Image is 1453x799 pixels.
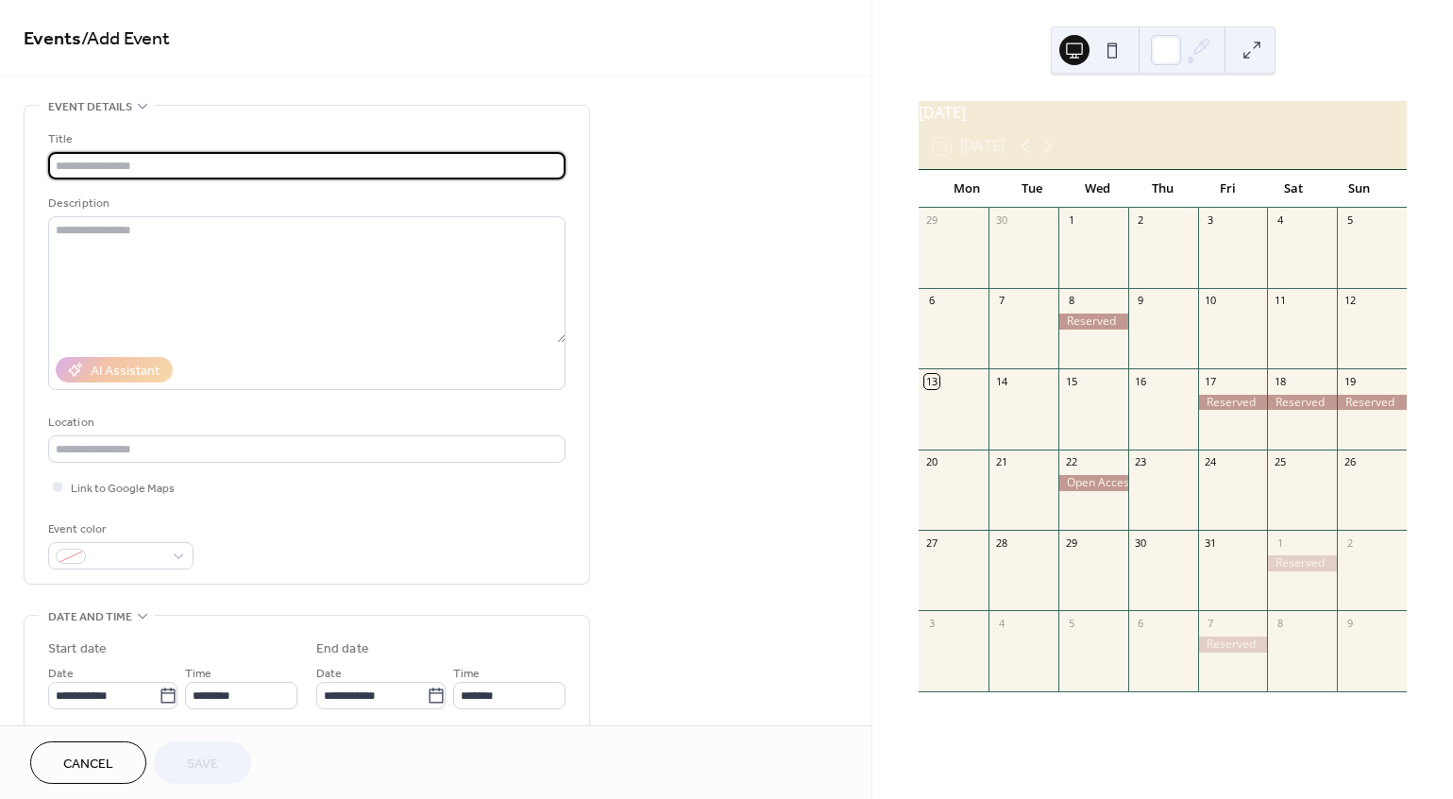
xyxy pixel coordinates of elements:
div: 8 [1273,616,1287,630]
div: 20 [924,455,938,469]
div: Location [48,413,562,433]
div: 3 [924,616,938,630]
div: Event color [48,519,190,539]
div: 8 [1064,294,1078,308]
div: End date [316,639,369,659]
div: Reserved [1198,395,1268,411]
div: Wed [1065,170,1130,208]
div: 28 [994,535,1008,550]
div: 10 [1204,294,1218,308]
div: 9 [1134,294,1148,308]
div: 17 [1204,374,1218,388]
span: Date and time [48,607,132,627]
div: Reserved [1267,395,1337,411]
div: 16 [1134,374,1148,388]
div: 2 [1134,213,1148,228]
div: 4 [994,616,1008,630]
div: 25 [1273,455,1287,469]
div: 6 [1134,616,1148,630]
div: 2 [1343,535,1357,550]
span: Date [48,664,74,684]
div: 7 [994,294,1008,308]
div: Tue [1000,170,1065,208]
div: 18 [1273,374,1287,388]
div: Fri [1195,170,1260,208]
div: Title [48,129,562,149]
span: Date [316,664,342,684]
div: 7 [1204,616,1218,630]
div: 1 [1064,213,1078,228]
div: Start date [48,639,107,659]
div: 14 [994,374,1008,388]
div: 26 [1343,455,1357,469]
div: Reserved [1337,395,1407,411]
div: 30 [1134,535,1148,550]
div: 24 [1204,455,1218,469]
span: Event details [48,97,132,117]
div: Reserved [1198,637,1268,653]
div: 5 [1064,616,1078,630]
span: Link to Google Maps [71,479,175,499]
span: Cancel [63,755,113,774]
div: 15 [1064,374,1078,388]
div: Description [48,194,562,213]
div: Sun [1326,170,1392,208]
div: 4 [1273,213,1287,228]
div: 19 [1343,374,1357,388]
div: 27 [924,535,938,550]
span: Time [185,664,211,684]
div: Thu [1130,170,1195,208]
div: 1 [1273,535,1287,550]
div: Open Access Night [1058,475,1128,491]
button: Cancel [30,741,146,784]
div: 23 [1134,455,1148,469]
div: 5 [1343,213,1357,228]
div: 29 [1064,535,1078,550]
div: 31 [1204,535,1218,550]
div: Mon [934,170,999,208]
a: Events [24,21,81,58]
div: 30 [994,213,1008,228]
div: 22 [1064,455,1078,469]
div: 11 [1273,294,1287,308]
div: Reserved [1267,555,1337,571]
div: Reserved [1058,314,1128,330]
div: 21 [994,455,1008,469]
div: Sat [1261,170,1326,208]
div: 6 [924,294,938,308]
div: 12 [1343,294,1357,308]
div: 13 [924,374,938,388]
span: Time [453,664,480,684]
div: 29 [924,213,938,228]
span: / Add Event [81,21,170,58]
div: 3 [1204,213,1218,228]
div: [DATE] [919,101,1407,124]
div: 9 [1343,616,1357,630]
